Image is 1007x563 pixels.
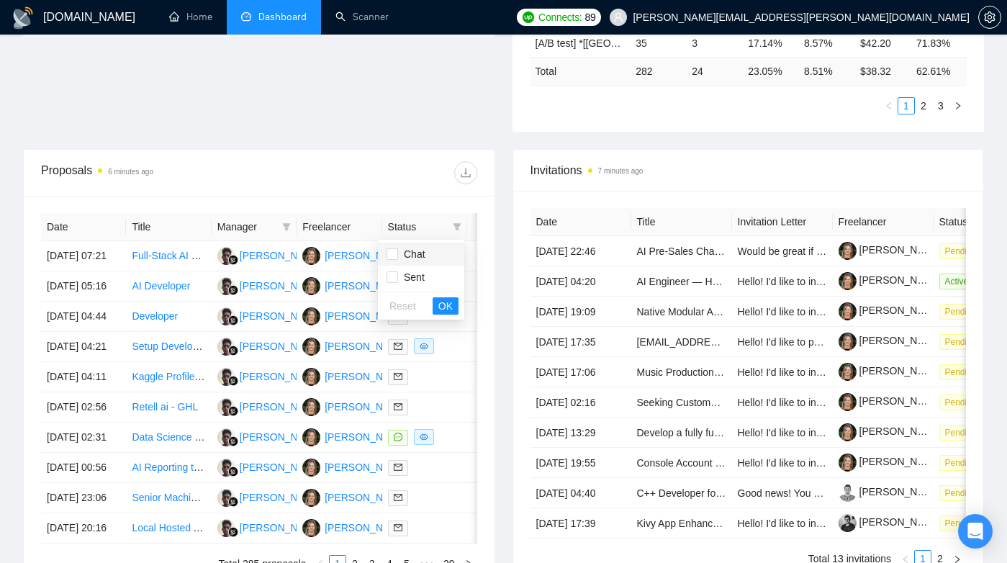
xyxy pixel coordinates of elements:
[630,57,686,85] td: 282
[217,489,235,507] img: AK
[839,305,942,316] a: [PERSON_NAME]
[394,402,402,411] span: mail
[631,266,732,297] td: AI Engineer — Healthcare Automation Platform
[108,168,153,176] time: 6 minutes ago
[132,522,351,533] a: Local Hosted AI Development with Hugging Face
[41,362,126,392] td: [DATE] 04:11
[325,308,407,324] div: [PERSON_NAME]
[798,57,854,85] td: 8.51 %
[477,371,487,382] span: like
[833,208,934,236] th: Freelancer
[41,483,126,513] td: [DATE] 23:06
[41,392,126,423] td: [DATE] 02:56
[302,400,407,412] a: IM[PERSON_NAME]
[241,12,251,22] span: dashboard
[126,362,211,392] td: Kaggle Profile Enhancement Specialist
[954,102,962,110] span: right
[217,279,322,291] a: AK[PERSON_NAME]
[631,236,732,266] td: AI Pre-Sales Chatbot MVP: Natural Language, Configurable Q&A, Resume by Email, Supabase (Energy)
[898,98,914,114] a: 1
[126,332,211,362] td: Setup Development Environment for Agentic AI
[939,396,988,407] a: Pending
[854,57,911,85] td: $ 38.32
[169,11,212,23] a: homeHome
[455,167,477,179] span: download
[939,517,988,528] a: Pending
[228,315,238,325] img: gigradar-bm.png
[686,29,742,57] td: 3
[630,29,686,57] td: 35
[302,338,320,356] img: IM
[302,519,320,537] img: IM
[631,297,732,327] td: Native Modular AI German Coach App (Speech, Feedback, Adaptive Learning & Visual Grammar)
[335,11,389,23] a: searchScanner
[325,459,407,475] div: [PERSON_NAME]
[325,490,407,505] div: [PERSON_NAME]
[530,418,631,448] td: [DATE] 13:29
[132,310,178,322] a: Developer
[898,97,915,114] li: 1
[279,216,294,238] span: filter
[939,426,988,438] a: Pending
[258,11,307,23] span: Dashboard
[240,278,322,294] div: [PERSON_NAME]
[839,335,942,346] a: [PERSON_NAME]
[217,368,235,386] img: AK
[240,369,322,384] div: [PERSON_NAME]
[584,9,595,25] span: 89
[979,12,1001,23] span: setting
[325,369,407,384] div: [PERSON_NAME]
[228,285,238,295] img: gigradar-bm.png
[530,508,631,539] td: [DATE] 17:39
[939,335,988,347] a: Pending
[939,274,975,289] span: Active
[631,508,732,539] td: Kivy App Enhancement for Raspberry Pi 4
[217,428,235,446] img: AK
[631,478,732,508] td: C++ Developer for Multi-Projector Tiling Application
[217,310,322,321] a: AK[PERSON_NAME]
[530,161,967,179] span: Invitations
[394,523,402,532] span: mail
[228,406,238,416] img: gigradar-bm.png
[325,248,407,264] div: [PERSON_NAME]
[394,433,402,441] span: message
[228,436,238,446] img: gigradar-bm.png
[126,423,211,453] td: Data Science Expert
[473,489,490,506] button: like
[302,489,320,507] img: IM
[132,371,305,382] a: Kaggle Profile Enhancement Specialist
[228,376,238,386] img: gigradar-bm.png
[839,456,942,467] a: [PERSON_NAME]
[473,459,490,476] button: like
[302,247,320,265] img: IM
[880,97,898,114] li: Previous Page
[240,308,322,324] div: [PERSON_NAME]
[839,274,942,286] a: [PERSON_NAME]
[302,428,320,446] img: IM
[217,370,322,382] a: AK[PERSON_NAME]
[132,280,190,292] a: AI Developer
[217,340,322,351] a: AK[PERSON_NAME]
[530,478,631,508] td: [DATE] 04:40
[450,216,464,238] span: filter
[302,307,320,325] img: IM
[839,516,942,528] a: [PERSON_NAME]
[477,250,487,261] span: like
[949,97,967,114] button: right
[631,327,732,357] td: Za9533512@gmail.com
[839,454,857,472] img: c1jAVRRm5OWtzINurvG_n1C4sHLEK6PX3YosBnI2IZBEJRv5XQ2vaVIXksxUv1o8gt
[536,37,841,49] span: [A/B test] *[[GEOGRAPHIC_DATA]] AI & Machine Learning Software
[530,297,631,327] td: [DATE] 19:09
[631,208,732,236] th: Title
[240,338,322,354] div: [PERSON_NAME]
[631,387,732,418] td: Seeking Customers of Digital Asset Management (DAM) Platforms – Paid Study ($20)
[530,448,631,478] td: [DATE] 19:55
[637,487,865,499] a: C++ Developer for Multi-Projector Tiling Application
[217,519,235,537] img: AK
[228,467,238,477] img: gigradar-bm.png
[217,461,322,472] a: AK[PERSON_NAME]
[732,208,833,236] th: Invitation Letter
[394,342,402,351] span: mail
[839,244,942,256] a: [PERSON_NAME]
[473,519,490,536] button: like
